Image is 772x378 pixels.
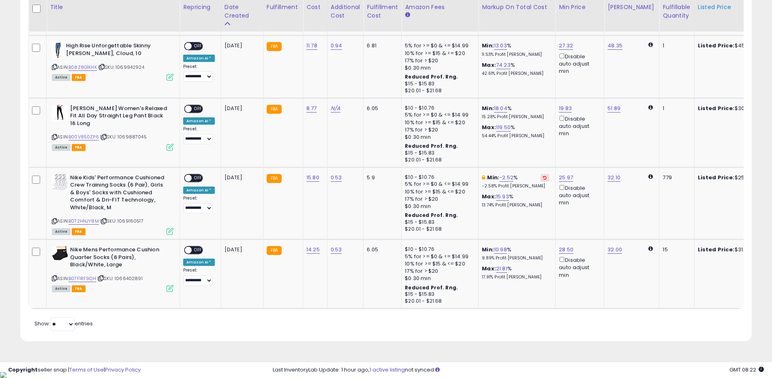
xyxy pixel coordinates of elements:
div: 5% for >= $0 & <= $14.99 [405,253,472,260]
div: Disable auto adjust min [559,255,598,279]
div: $20.01 - $21.68 [405,298,472,305]
div: 5% for >= $0 & <= $14.99 [405,111,472,119]
img: 510wdvMZ1UL._SL40_.jpg [52,174,68,190]
b: Listed Price: [698,42,735,49]
div: Min Price [559,3,601,11]
div: Listed Price [698,3,768,11]
div: $15 - $15.83 [405,81,472,87]
div: Title [50,3,176,11]
div: % [482,42,549,57]
div: 6.05 [367,246,395,253]
a: 10.98 [494,246,507,254]
span: | SKU: 1069942924 [98,64,144,70]
div: 1 [663,105,688,112]
p: 42.61% Profit [PERSON_NAME] [482,71,549,76]
div: ASIN: [52,174,173,234]
b: Min: [487,174,499,181]
div: seller snap | | [8,366,141,374]
div: % [482,246,549,261]
a: N/A [331,104,340,113]
p: 17.91% Profit [PERSON_NAME] [482,274,549,280]
div: 15 [663,246,688,253]
div: $0.30 min [405,203,472,210]
div: $10 - $10.76 [405,246,472,253]
div: % [482,265,549,280]
div: $30.17 [698,105,765,112]
b: Reduced Prof. Rng. [405,284,458,291]
b: Min: [482,104,494,112]
a: 25.97 [559,174,573,182]
a: 19.83 [559,104,572,113]
div: Preset: [183,64,215,82]
div: 5% for >= $0 & <= $14.99 [405,42,472,49]
a: B072HNJY8M [68,218,99,225]
div: $0.30 min [405,134,472,141]
a: 8.77 [306,104,317,113]
div: % [482,124,549,139]
b: Min: [482,246,494,253]
a: B08Z8G1KHK [68,64,97,71]
div: % [482,193,549,208]
div: Amazon AI * [183,117,215,125]
p: -2.58% Profit [PERSON_NAME] [482,183,549,189]
div: Markup on Total Cost [482,3,552,11]
span: OFF [192,174,205,181]
div: Additional Cost [331,3,360,20]
span: FBA [72,285,86,292]
div: $15 - $15.83 [405,291,472,298]
a: 11.78 [306,42,317,50]
a: 74.23 [496,61,511,69]
b: Reduced Prof. Rng. [405,73,458,80]
p: 15.28% Profit [PERSON_NAME] [482,114,549,120]
small: FBA [267,105,282,114]
div: $0.30 min [405,275,472,282]
div: $20.01 - $21.68 [405,226,472,233]
span: All listings currently available for purchase on Amazon [52,285,71,292]
div: ASIN: [52,105,173,150]
strong: Copyright [8,366,38,374]
div: % [482,174,549,189]
b: Max: [482,61,496,69]
div: [DATE] [225,105,257,112]
a: -2.52 [499,174,513,182]
span: All listings currently available for purchase on Amazon [52,144,71,151]
b: Max: [482,123,496,131]
div: % [482,105,549,120]
small: FBA [267,42,282,51]
div: $10 - $10.76 [405,174,472,181]
div: 17% for > $20 [405,268,472,275]
a: 119.50 [496,123,511,132]
b: High Rise Unforgettable Skinny [PERSON_NAME], Cloud, 10 [66,42,165,59]
a: 32.10 [607,174,620,182]
div: 17% for > $20 [405,126,472,134]
div: Last InventoryLab Update: 1 hour ago, not synced. [273,366,764,374]
a: 13.03 [494,42,507,50]
p: 13.74% Profit [PERSON_NAME] [482,202,549,208]
p: 9.89% Profit [PERSON_NAME] [482,255,549,261]
div: Amazon AI * [183,55,215,62]
div: Preset: [183,195,215,214]
a: 0.94 [331,42,342,50]
div: [DATE] [225,246,257,253]
div: Amazon AI * [183,259,215,266]
div: Repricing [183,3,218,11]
span: OFF [192,105,205,112]
span: 2025-09-17 08:22 GMT [729,366,764,374]
a: 21.81 [496,265,507,273]
div: Disable auto adjust min [559,52,598,75]
b: Max: [482,193,496,200]
b: Reduced Prof. Rng. [405,212,458,219]
a: 48.35 [607,42,622,50]
div: Preset: [183,126,215,144]
div: 10% for >= $15 & <= $20 [405,119,472,126]
div: 10% for >= $15 & <= $20 [405,260,472,268]
a: 51.89 [607,104,620,113]
div: Fulfillable Quantity [663,3,691,20]
div: [DATE] [225,174,257,181]
b: Nike Mens Performance Cushion Quarter Socks (6 Pairs), Black/White, Large [70,246,169,271]
div: [DATE] [225,42,257,49]
div: Preset: [183,268,215,286]
div: % [482,62,549,76]
a: 1 active listing [370,366,405,374]
div: 17% for > $20 [405,57,472,64]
